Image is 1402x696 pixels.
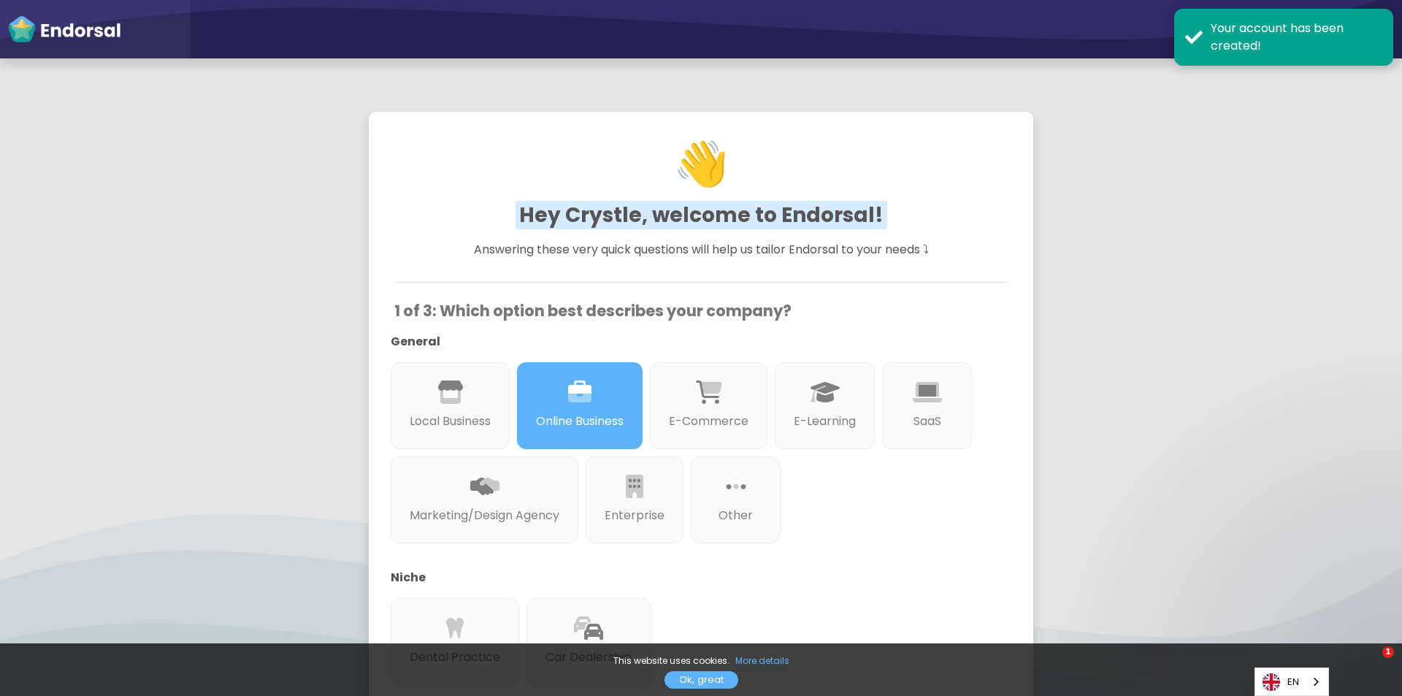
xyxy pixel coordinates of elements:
[410,507,559,524] p: Marketing/Design Agency
[605,507,664,524] p: Enterprise
[1255,668,1328,695] a: EN
[669,413,748,430] p: E-Commerce
[1382,646,1394,658] span: 1
[391,333,989,351] p: General
[1254,668,1329,696] aside: Language selected: English
[710,507,762,524] p: Other
[664,671,738,689] a: Ok, great
[1352,646,1387,681] iframe: Intercom live chat
[7,15,121,44] img: endorsal-logo-white@2x.png
[1211,20,1382,55] div: Your account has been created!
[391,569,989,586] p: Niche
[735,654,789,668] a: More details
[394,300,792,321] span: 1 of 3: Which option best describes your company?
[516,201,887,229] span: Hey Crystle, welcome to Endorsal!
[1254,668,1329,696] div: Language
[613,654,729,667] span: This website uses cookies.
[794,413,856,430] p: E-Learning
[901,413,953,430] p: SaaS
[474,241,929,258] span: Answering these very quick questions will help us tailor Endorsal to your needs ⤵︎
[410,413,491,430] p: Local Business
[536,413,624,430] p: Online Business
[398,59,1004,269] h1: 👋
